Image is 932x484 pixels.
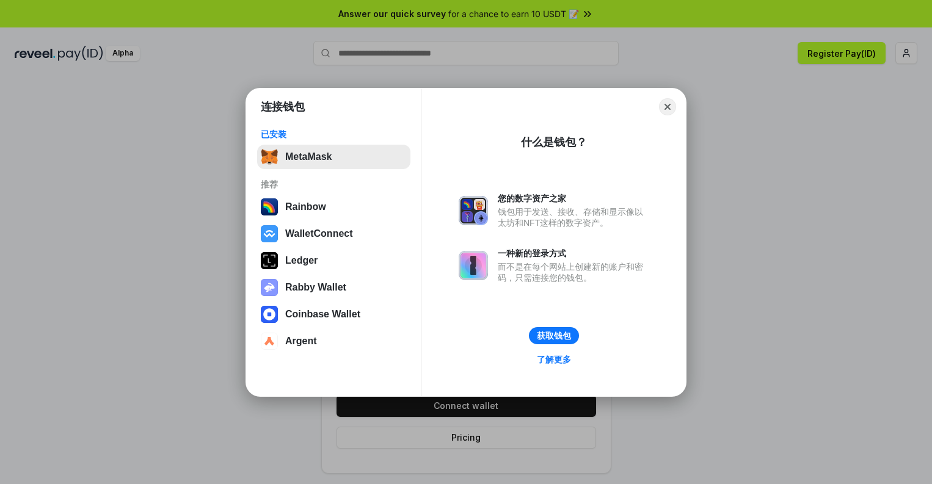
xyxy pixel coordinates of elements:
img: svg+xml,%3Csvg%20width%3D%2228%22%20height%3D%2228%22%20viewBox%3D%220%200%2028%2028%22%20fill%3D... [261,333,278,350]
div: 获取钱包 [537,330,571,341]
button: Close [659,98,676,115]
div: 了解更多 [537,354,571,365]
button: 获取钱包 [529,327,579,344]
div: WalletConnect [285,228,353,239]
img: svg+xml,%3Csvg%20width%3D%2228%22%20height%3D%2228%22%20viewBox%3D%220%200%2028%2028%22%20fill%3D... [261,306,278,323]
img: svg+xml,%3Csvg%20xmlns%3D%22http%3A%2F%2Fwww.w3.org%2F2000%2Fsvg%22%20fill%3D%22none%22%20viewBox... [261,279,278,296]
div: 您的数字资产之家 [498,193,649,204]
button: Rabby Wallet [257,275,410,300]
img: svg+xml,%3Csvg%20xmlns%3D%22http%3A%2F%2Fwww.w3.org%2F2000%2Fsvg%22%20width%3D%2228%22%20height%3... [261,252,278,269]
div: Ledger [285,255,318,266]
div: 什么是钱包？ [521,135,587,150]
div: Coinbase Wallet [285,309,360,320]
img: svg+xml,%3Csvg%20xmlns%3D%22http%3A%2F%2Fwww.w3.org%2F2000%2Fsvg%22%20fill%3D%22none%22%20viewBox... [459,196,488,225]
button: Coinbase Wallet [257,302,410,327]
div: Rainbow [285,201,326,212]
div: 推荐 [261,179,407,190]
div: 一种新的登录方式 [498,248,649,259]
div: 钱包用于发送、接收、存储和显示像以太坊和NFT这样的数字资产。 [498,206,649,228]
div: 已安装 [261,129,407,140]
img: svg+xml,%3Csvg%20xmlns%3D%22http%3A%2F%2Fwww.w3.org%2F2000%2Fsvg%22%20fill%3D%22none%22%20viewBox... [459,251,488,280]
button: Rainbow [257,195,410,219]
div: MetaMask [285,151,332,162]
h1: 连接钱包 [261,99,305,114]
button: Argent [257,329,410,353]
div: 而不是在每个网站上创建新的账户和密码，只需连接您的钱包。 [498,261,649,283]
a: 了解更多 [530,352,578,367]
button: Ledger [257,248,410,273]
img: svg+xml,%3Csvg%20fill%3D%22none%22%20height%3D%2233%22%20viewBox%3D%220%200%2035%2033%22%20width%... [261,148,278,165]
img: svg+xml,%3Csvg%20width%3D%2228%22%20height%3D%2228%22%20viewBox%3D%220%200%2028%2028%22%20fill%3D... [261,225,278,242]
div: Rabby Wallet [285,282,346,293]
img: svg+xml,%3Csvg%20width%3D%22120%22%20height%3D%22120%22%20viewBox%3D%220%200%20120%20120%22%20fil... [261,198,278,215]
button: MetaMask [257,145,410,169]
div: Argent [285,336,317,347]
button: WalletConnect [257,222,410,246]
